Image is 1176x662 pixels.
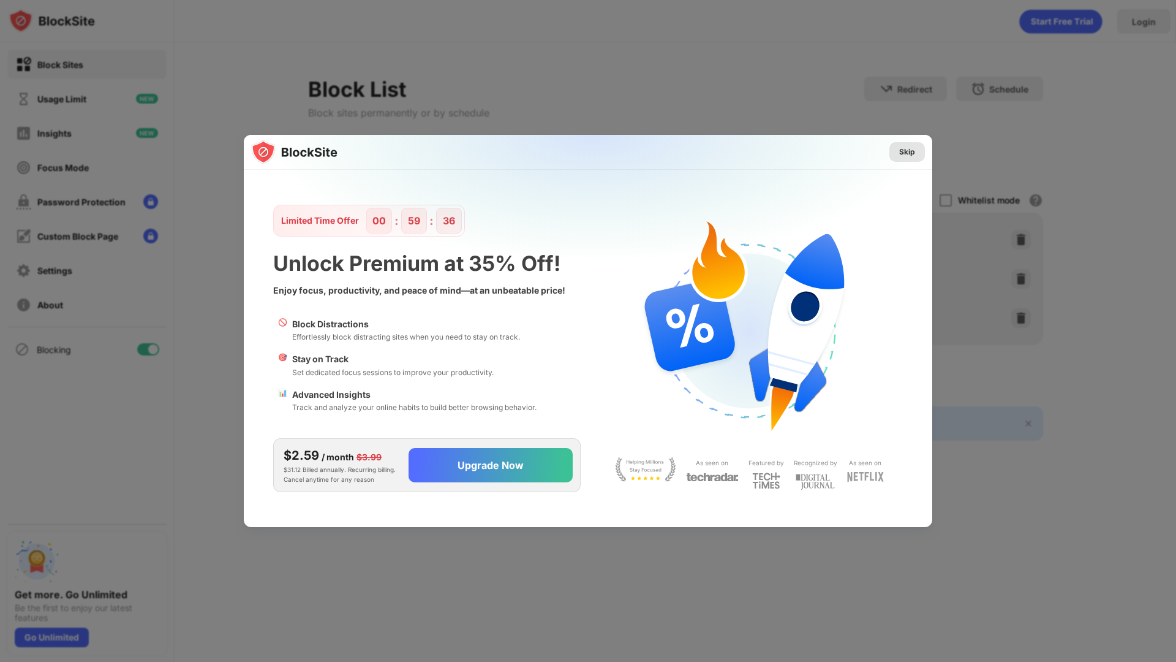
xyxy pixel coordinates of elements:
div: $2.59 [284,446,319,465]
img: light-digital-journal.svg [796,472,835,492]
div: $31.12 Billed annually. Recurring billing. Cancel anytime for any reason [284,446,399,484]
img: light-techradar.svg [686,472,739,482]
div: / month [322,451,354,464]
div: Skip [899,146,915,158]
div: Recognized by [794,457,837,469]
div: As seen on [696,457,728,469]
div: Upgrade Now [458,459,524,471]
div: Track and analyze your online habits to build better browsing behavior. [292,401,537,413]
img: gradient.svg [251,135,940,378]
img: light-netflix.svg [847,472,884,482]
img: light-techtimes.svg [752,472,780,489]
div: Featured by [748,457,784,469]
div: Advanced Insights [292,388,537,401]
img: light-stay-focus.svg [615,457,676,482]
div: As seen on [849,457,881,469]
div: $3.99 [356,451,382,464]
div: 📊 [278,388,287,414]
